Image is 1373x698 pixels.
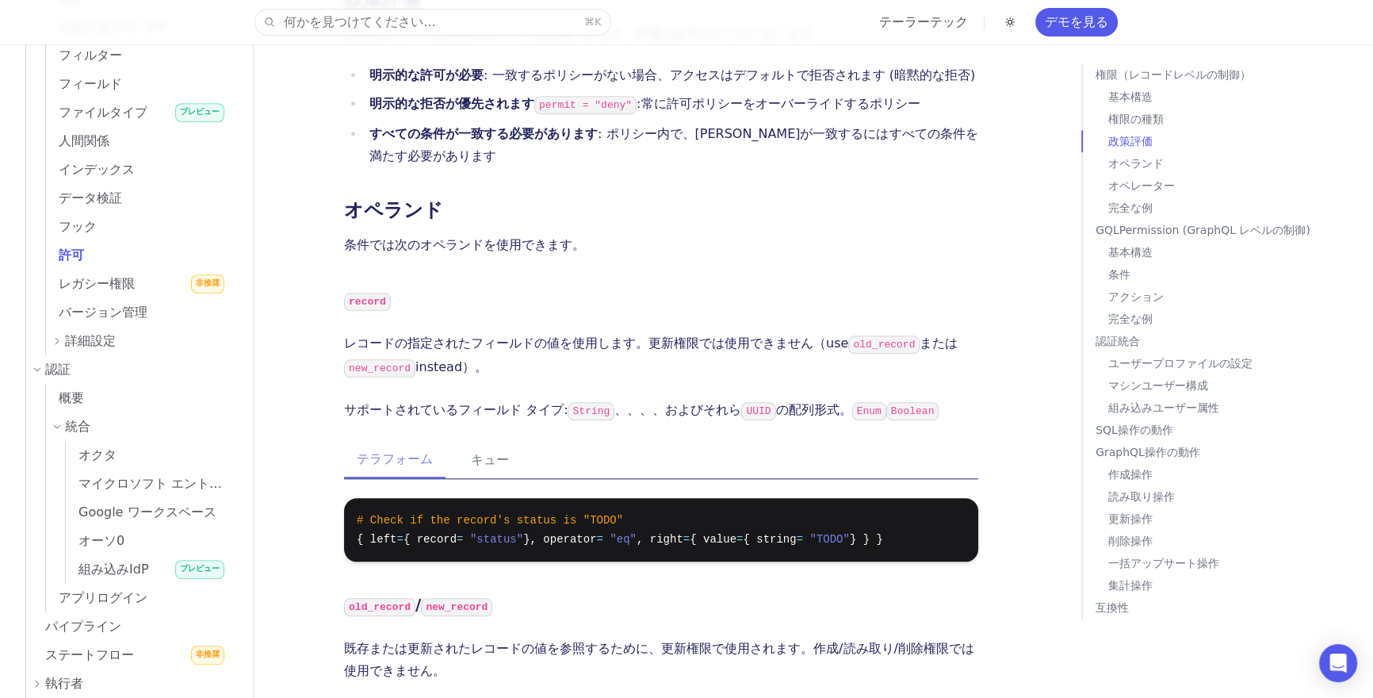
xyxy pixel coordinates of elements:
[357,533,396,546] span: { left
[396,533,403,546] span: =
[1096,335,1140,347] font: 認証統合
[797,533,803,546] span: =
[1108,485,1367,508] a: 読み取り操作
[1108,557,1219,570] font: 一括アップサート操作
[369,126,598,141] font: すべての条件が一致する必要があります
[484,67,975,82] font: : 一致するポリシーがない場合、アクセスはデフォルトで拒否されます (暗黙的な拒否)
[66,470,234,498] a: マイクロソフト エントラ ID
[920,336,958,351] font: または
[59,162,135,177] font: インデックス
[1108,263,1367,286] a: 条件
[45,647,134,662] font: ステートフロー
[66,441,234,470] a: オクタ
[1108,530,1367,552] a: 削除操作
[1108,397,1367,419] a: 組み込みユーザー属性
[255,10,610,35] button: 何かを見つけてください...⌘K
[736,533,743,546] span: =
[46,384,234,412] a: 概要
[59,305,147,320] font: バージョン管理
[848,336,920,354] code: old_record
[1096,330,1367,352] a: 認証統合
[59,590,147,605] font: アプリログイン
[59,190,122,205] font: データ検証
[1108,512,1153,525] font: 更新操作
[1108,113,1164,125] font: 権限の種類
[66,498,234,527] a: Google ワークスペース
[415,359,488,374] font: instead）。
[471,452,509,467] font: キュー
[78,562,149,577] font: 組み込みIdP
[1108,374,1367,397] a: マシンユーザー構成
[1096,224,1310,236] font: GQLPermission (GraphQL レベルの制御)
[66,527,234,555] a: オーソ0
[1108,535,1153,547] font: 削除操作
[1108,152,1367,174] a: オペランド
[46,98,234,127] a: ファイルタイププレビュー
[809,533,849,546] span: "TODO"
[59,76,122,91] font: フィールド
[1108,246,1153,259] font: 基本構造
[470,533,523,546] span: "status"
[369,96,534,111] font: 明示的な拒否が優先されます
[46,213,234,241] a: フック
[584,16,595,28] kbd: ⌘
[1108,401,1219,414] font: 組み込みユーザー属性
[415,595,421,614] font: /
[1096,419,1367,441] a: SQL操作の動作
[59,247,84,263] font: 許可
[59,276,135,291] font: レガシー権限
[1108,468,1153,481] font: 作成操作
[597,533,603,546] span: =
[344,598,415,616] code: old_record
[196,279,220,288] font: 非推奨
[284,14,435,29] font: 何かを見つけてください...
[568,402,614,420] code: String
[46,270,234,298] a: レガシー権限非推奨
[344,442,446,478] button: テラフォーム
[357,514,623,527] span: # Check if the record's status is "TODO"
[344,199,443,221] a: オペランド
[196,650,220,659] font: 非推奨
[66,555,234,584] a: 組み込みIdPプレビュー
[78,476,239,491] font: マイクロソフト エントラ ID
[776,402,789,417] font: の
[879,14,968,29] a: テーラーテック
[743,533,796,546] span: { string
[741,402,775,420] code: UUID
[1108,579,1153,592] font: 集計操作
[59,133,109,148] font: 人間関係
[1108,290,1164,303] font: アクション
[850,533,883,546] span: } } }
[1096,219,1367,241] a: GQLPermission (GraphQL レベルの制御)
[1108,508,1367,530] a: 更新操作
[369,126,977,163] font: : ポリシー内で、[PERSON_NAME]が一致するにはすべての条件を満たす必要があります
[344,641,974,678] font: 既存または更新されたレコードの値を参照するために、更新権限で使用されます。作成/読み取り/削除権限では使用できません。
[458,442,522,478] button: キュー
[1108,197,1367,219] a: 完全な例
[59,105,147,120] font: ファイルタイプ
[789,402,852,417] font: 配列形式。
[1319,644,1357,682] div: インターコムメッセンジャーを開く
[46,70,234,98] a: フィールド
[46,155,234,184] a: インデックス
[46,127,234,155] a: 人間関係
[1108,86,1367,108] a: 基本構造
[46,241,234,270] a: 許可
[1108,179,1175,192] font: オペレーター
[1096,68,1251,81] font: 権限（レコードレベルの制御）
[59,48,122,63] font: フィルター
[344,237,585,252] font: 条件では次のオペランドを使用できます。
[852,402,886,420] code: Enum
[78,533,124,548] font: オーソ0
[1108,379,1208,392] font: マシンユーザー構成
[1000,13,1019,32] button: ダークモードを切り替える
[637,533,683,546] span: , right
[344,402,568,417] font: サポートされているフィールド タイプ:
[886,402,939,420] code: Boolean
[1108,135,1153,148] font: 政策評価
[690,533,736,546] span: { value
[1108,352,1367,374] a: ユーザープロファイルの設定
[46,298,234,327] a: バージョン管理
